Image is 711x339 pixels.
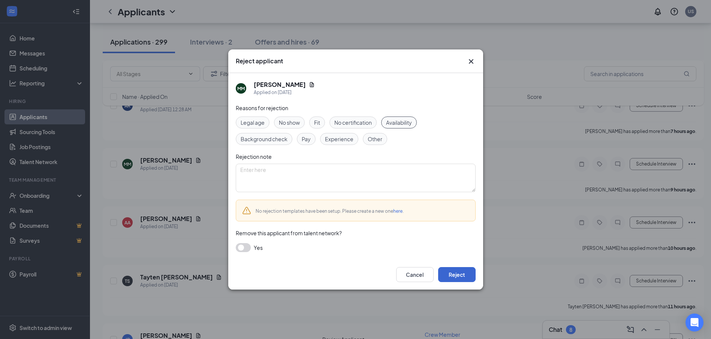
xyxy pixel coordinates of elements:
[254,89,315,96] div: Applied on [DATE]
[236,105,288,111] span: Reasons for rejection
[302,135,311,143] span: Pay
[241,118,265,127] span: Legal age
[237,85,245,92] div: MM
[467,57,476,66] svg: Cross
[236,153,272,160] span: Rejection note
[241,135,287,143] span: Background check
[314,118,320,127] span: Fit
[279,118,300,127] span: No show
[396,267,434,282] button: Cancel
[467,57,476,66] button: Close
[393,208,403,214] a: here
[254,81,306,89] h5: [PERSON_NAME]
[236,230,342,236] span: Remove this applicant from talent network?
[438,267,476,282] button: Reject
[368,135,382,143] span: Other
[242,206,251,215] svg: Warning
[236,57,283,65] h3: Reject applicant
[686,314,704,332] div: Open Intercom Messenger
[334,118,372,127] span: No certification
[386,118,412,127] span: Availability
[309,82,315,88] svg: Document
[325,135,353,143] span: Experience
[254,243,263,252] span: Yes
[256,208,404,214] span: No rejection templates have been setup. Please create a new one .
